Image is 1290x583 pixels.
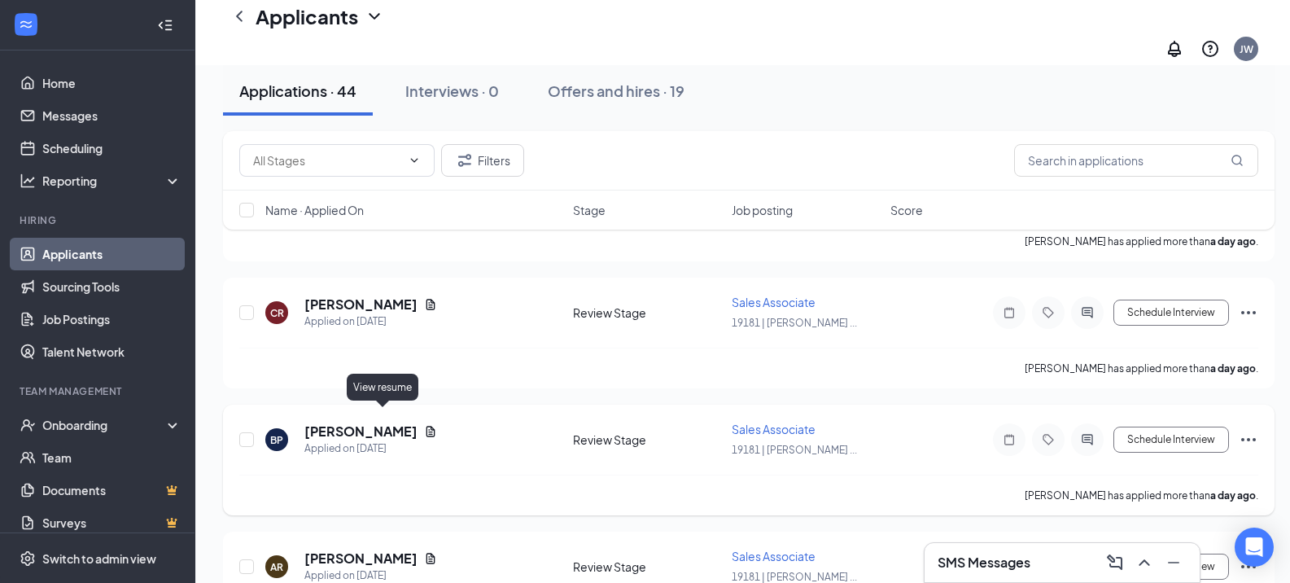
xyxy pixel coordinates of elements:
a: Messages [42,99,181,132]
svg: Collapse [157,17,173,33]
div: Reporting [42,173,182,189]
div: Offers and hires · 19 [548,81,684,101]
h5: [PERSON_NAME] [304,423,418,441]
span: Sales Associate [732,422,816,436]
svg: Note [999,433,1019,446]
span: Sales Associate [732,295,816,309]
div: Team Management [20,384,178,398]
a: SurveysCrown [42,506,181,539]
span: Name · Applied On [265,202,364,218]
div: Open Intercom Messenger [1235,528,1274,567]
div: Applied on [DATE] [304,441,437,457]
a: DocumentsCrown [42,474,181,506]
p: [PERSON_NAME] has applied more than . [1025,362,1258,375]
span: Score [890,202,923,218]
span: 19181 | [PERSON_NAME] ... [732,444,857,456]
svg: QuestionInfo [1200,39,1220,59]
span: Sales Associate [732,549,816,563]
svg: Document [424,425,437,438]
button: Filter Filters [441,144,524,177]
div: Review Stage [573,432,722,448]
svg: Settings [20,550,36,567]
div: View resume [347,374,418,401]
svg: ChevronDown [365,7,384,26]
button: Schedule Interview [1113,300,1229,326]
svg: Ellipses [1239,303,1258,322]
h3: SMS Messages [938,554,1030,572]
span: Job posting [732,202,793,218]
span: 19181 | [PERSON_NAME] ... [732,571,857,583]
input: All Stages [253,151,401,169]
h1: Applicants [256,2,358,30]
svg: Notifications [1165,39,1184,59]
button: Schedule Interview [1113,427,1229,453]
a: Job Postings [42,303,181,335]
div: BP [270,433,283,447]
a: Scheduling [42,132,181,164]
input: Search in applications [1014,144,1258,177]
div: Applied on [DATE] [304,313,437,330]
div: AR [270,560,283,574]
button: ComposeMessage [1102,550,1128,576]
span: 19181 | [PERSON_NAME] ... [732,317,857,329]
svg: Tag [1039,306,1058,319]
a: Team [42,441,181,474]
div: CR [270,306,284,320]
svg: ActiveChat [1078,306,1097,319]
a: Talent Network [42,335,181,368]
button: Minimize [1161,550,1187,576]
div: Switch to admin view [42,550,156,567]
svg: ChevronUp [1135,553,1154,572]
svg: Ellipses [1239,557,1258,576]
div: JW [1240,42,1253,56]
svg: ChevronDown [408,154,421,167]
a: Home [42,67,181,99]
div: Interviews · 0 [405,81,499,101]
svg: Analysis [20,173,36,189]
button: ChevronUp [1131,550,1157,576]
div: Onboarding [42,417,168,433]
h5: [PERSON_NAME] [304,550,418,568]
b: a day ago [1210,362,1256,375]
svg: Filter [455,151,474,170]
svg: Document [424,298,437,311]
svg: UserCheck [20,417,36,433]
div: Applications · 44 [239,81,356,101]
svg: Document [424,552,437,565]
svg: Ellipses [1239,430,1258,449]
svg: MagnifyingGlass [1231,154,1244,167]
svg: Note [999,306,1019,319]
div: Review Stage [573,559,722,575]
h5: [PERSON_NAME] [304,296,418,313]
svg: ActiveChat [1078,433,1097,446]
a: Applicants [42,238,181,270]
p: [PERSON_NAME] has applied more than . [1025,489,1258,502]
a: Sourcing Tools [42,270,181,303]
svg: Tag [1039,433,1058,446]
svg: ChevronLeft [230,7,249,26]
div: Hiring [20,213,178,227]
span: Stage [573,202,606,218]
svg: WorkstreamLogo [18,16,34,33]
div: Review Stage [573,305,722,321]
svg: ComposeMessage [1105,553,1125,572]
svg: Minimize [1164,553,1183,572]
b: a day ago [1210,489,1256,502]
